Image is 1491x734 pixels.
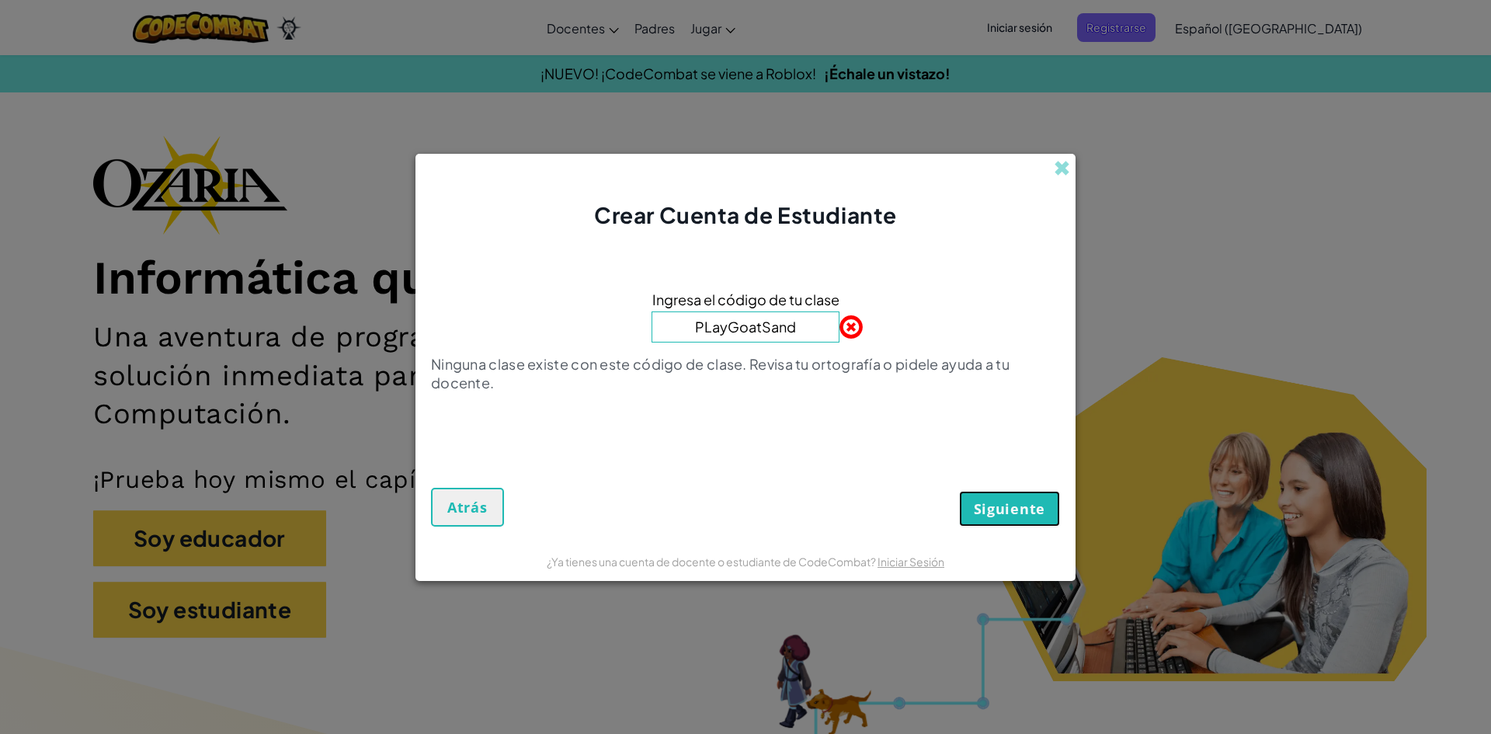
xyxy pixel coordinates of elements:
[447,498,488,517] span: Atrás
[959,491,1060,527] button: Siguiente
[431,355,1060,392] p: Ninguna clase existe con este código de clase. Revisa tu ortografía o pidele ayuda a tu docente.
[974,499,1045,518] span: Siguiente
[431,488,504,527] button: Atrás
[878,555,944,569] a: Iniciar Sesión
[594,201,897,228] span: Crear Cuenta de Estudiante
[652,288,839,311] span: Ingresa el código de tu clase
[547,555,878,569] span: ¿Ya tienes una cuenta de docente o estudiante de CodeCombat?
